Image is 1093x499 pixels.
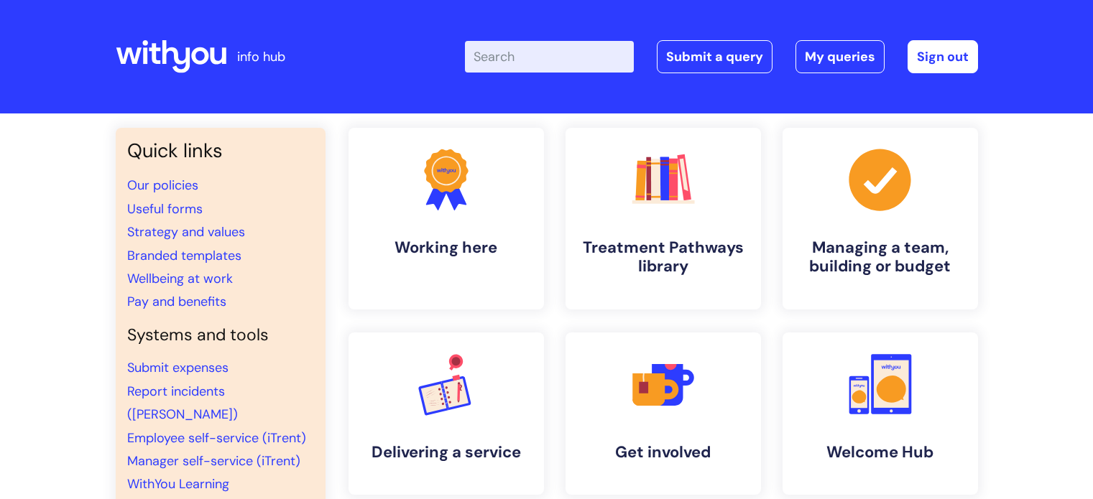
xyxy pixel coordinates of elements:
div: | - [465,40,978,73]
a: Treatment Pathways library [566,128,761,309]
h4: Delivering a service [360,443,532,462]
a: Sign out [908,40,978,73]
a: Pay and benefits [127,293,226,310]
input: Search [465,41,634,73]
h4: Get involved [577,443,750,462]
a: Wellbeing at work [127,270,233,287]
a: Managing a team, building or budget [783,128,978,309]
h4: Systems and tools [127,325,314,345]
h4: Managing a team, building or budget [794,238,967,276]
p: info hub [237,45,285,68]
a: Branded templates [127,247,241,264]
a: Useful forms [127,200,203,218]
a: WithYou Learning [127,475,229,493]
a: Employee self-service (iTrent) [127,429,306,447]
a: Submit a query [657,40,773,73]
h4: Working here [360,238,532,257]
a: Get involved [566,332,761,495]
a: Report incidents ([PERSON_NAME]) [127,383,238,423]
h4: Treatment Pathways library [577,238,750,276]
h3: Quick links [127,139,314,162]
a: My queries [795,40,885,73]
a: Welcome Hub [783,332,978,495]
a: Working here [349,128,544,309]
a: Manager self-service (iTrent) [127,452,300,470]
a: Delivering a service [349,332,544,495]
a: Strategy and values [127,223,245,241]
a: Our policies [127,177,198,194]
a: Submit expenses [127,359,229,376]
h4: Welcome Hub [794,443,967,462]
